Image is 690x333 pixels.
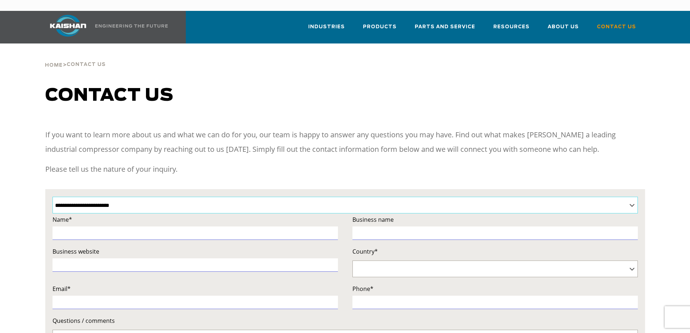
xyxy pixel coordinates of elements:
a: Home [45,62,63,68]
span: About Us [548,23,579,31]
a: Contact Us [597,17,636,42]
label: Business name [352,215,638,225]
a: Parts and Service [415,17,475,42]
a: Industries [308,17,345,42]
span: Home [45,63,63,68]
label: Email* [53,284,338,294]
p: Please tell us the nature of your inquiry. [45,162,645,176]
label: Country* [352,246,638,257]
span: Parts and Service [415,23,475,31]
label: Name* [53,215,338,225]
a: Kaishan USA [41,11,169,43]
span: Industries [308,23,345,31]
label: Phone* [352,284,638,294]
a: Resources [493,17,530,42]
label: Business website [53,246,338,257]
span: Contact Us [67,62,106,67]
div: > [45,43,106,71]
span: Contact us [45,87,173,104]
span: Products [363,23,397,31]
img: kaishan logo [41,15,95,37]
img: Engineering the future [95,24,168,28]
a: Products [363,17,397,42]
span: Resources [493,23,530,31]
p: If you want to learn more about us and what we can do for you, our team is happy to answer any qu... [45,128,645,157]
span: Contact Us [597,23,636,31]
a: About Us [548,17,579,42]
